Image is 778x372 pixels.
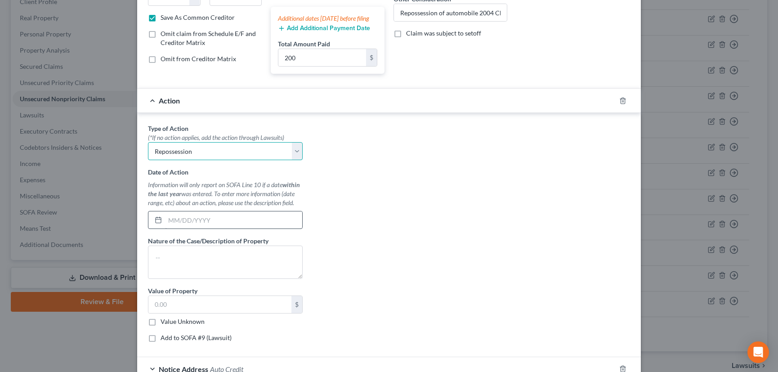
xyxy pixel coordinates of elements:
[148,296,291,313] input: 0.00
[148,180,303,207] div: Information will only report on SOFA Line 10 if a date was entered. To enter more information (da...
[161,333,232,342] label: Add to SOFA #9 (Lawsuit)
[278,14,377,23] div: Additional dates [DATE] before filing
[747,341,769,363] div: Open Intercom Messenger
[161,55,236,63] span: Omit from Creditor Matrix
[165,211,302,229] input: MM/DD/YYYY
[161,317,205,326] label: Value Unknown
[394,4,507,21] input: Specify...
[159,96,180,105] span: Action
[148,133,303,142] div: (*If no action applies, add the action through Lawsuits)
[278,49,366,66] input: 0.00
[161,30,256,46] span: Omit claim from Schedule E/F and Creditor Matrix
[161,13,235,22] label: Save As Common Creditor
[148,125,188,132] span: Type of Action
[148,236,268,246] label: Nature of the Case/Description of Property
[278,25,370,32] button: Add Additional Payment Date
[291,296,302,313] div: $
[406,29,481,37] span: Claim was subject to setoff
[148,286,197,296] label: Value of Property
[366,49,377,66] div: $
[148,167,188,177] label: Date of Action
[278,39,330,49] label: Total Amount Paid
